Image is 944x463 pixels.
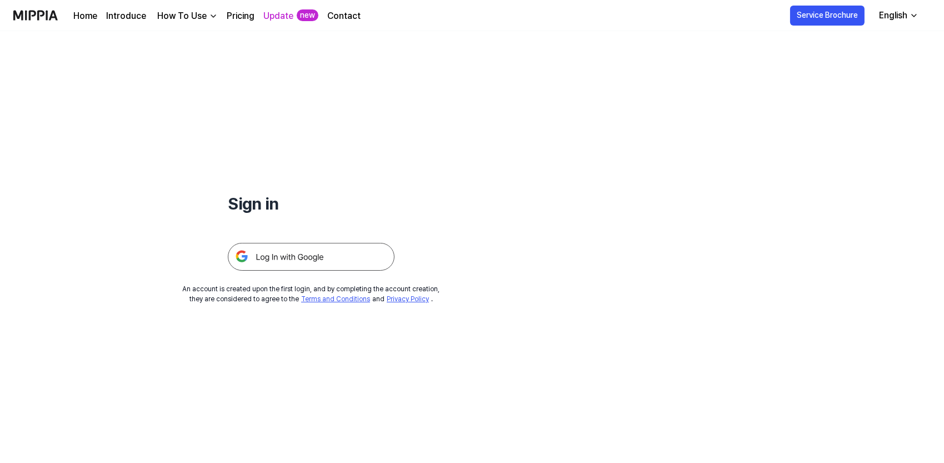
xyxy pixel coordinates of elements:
div: new [297,9,318,21]
img: 구글 로그인 버튼 [228,243,394,271]
a: Update [263,9,293,23]
div: An account is created upon the first login, and by completing the account creation, they are cons... [183,284,440,304]
a: Terms and Conditions [301,295,370,303]
a: Privacy Policy [387,295,429,303]
div: How To Use [155,9,209,23]
a: Home [73,9,97,23]
button: Service Brochure [790,6,865,26]
img: down [209,12,218,21]
button: English [870,4,925,27]
a: Pricing [227,9,254,23]
button: How To Use [155,9,218,23]
div: English [877,9,910,22]
h1: Sign in [228,191,394,216]
a: Contact [327,9,361,23]
a: Introduce [106,9,146,23]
